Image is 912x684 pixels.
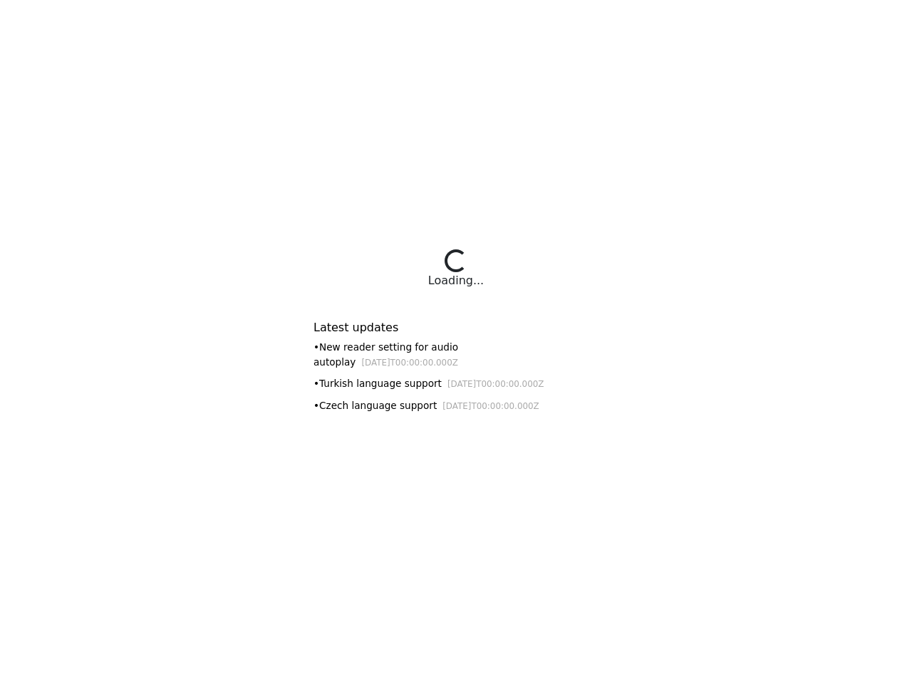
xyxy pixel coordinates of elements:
small: [DATE]T00:00:00.000Z [361,358,458,368]
small: [DATE]T00:00:00.000Z [447,379,544,389]
div: • Turkish language support [313,376,598,391]
div: • Czech language support [313,398,598,413]
div: Loading... [428,272,484,289]
h6: Latest updates [313,321,598,334]
div: • New reader setting for audio autoplay [313,340,598,369]
small: [DATE]T00:00:00.000Z [442,401,539,411]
